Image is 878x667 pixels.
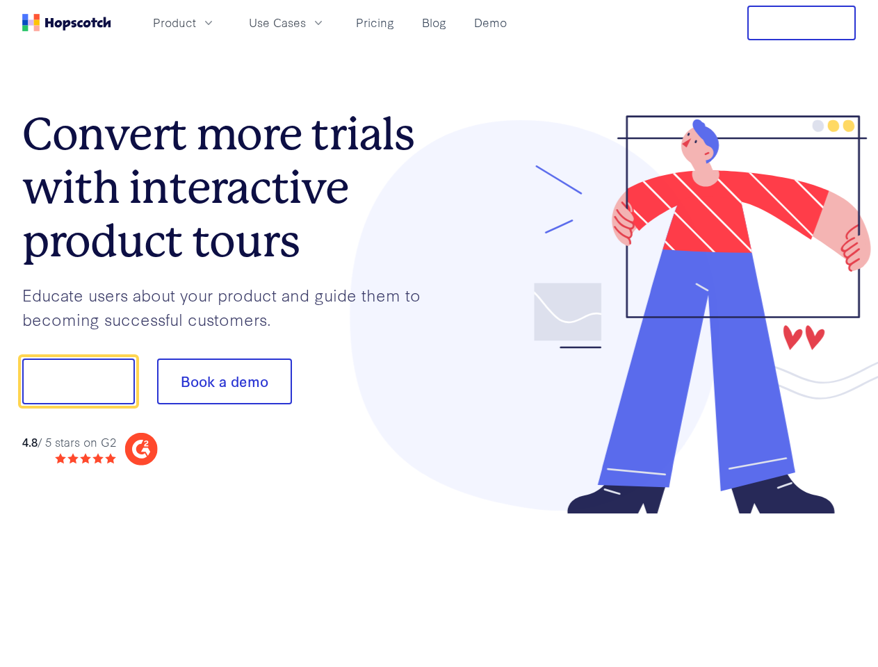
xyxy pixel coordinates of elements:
button: Product [145,11,224,34]
button: Use Cases [241,11,334,34]
p: Educate users about your product and guide them to becoming successful customers. [22,283,439,331]
a: Demo [469,11,512,34]
button: Book a demo [157,359,292,404]
button: Free Trial [747,6,856,40]
a: Home [22,14,111,31]
span: Product [153,14,196,31]
h1: Convert more trials with interactive product tours [22,108,439,267]
a: Blog [416,11,452,34]
strong: 4.8 [22,434,38,450]
a: Pricing [350,11,400,34]
div: / 5 stars on G2 [22,434,116,451]
button: Show me! [22,359,135,404]
span: Use Cases [249,14,306,31]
